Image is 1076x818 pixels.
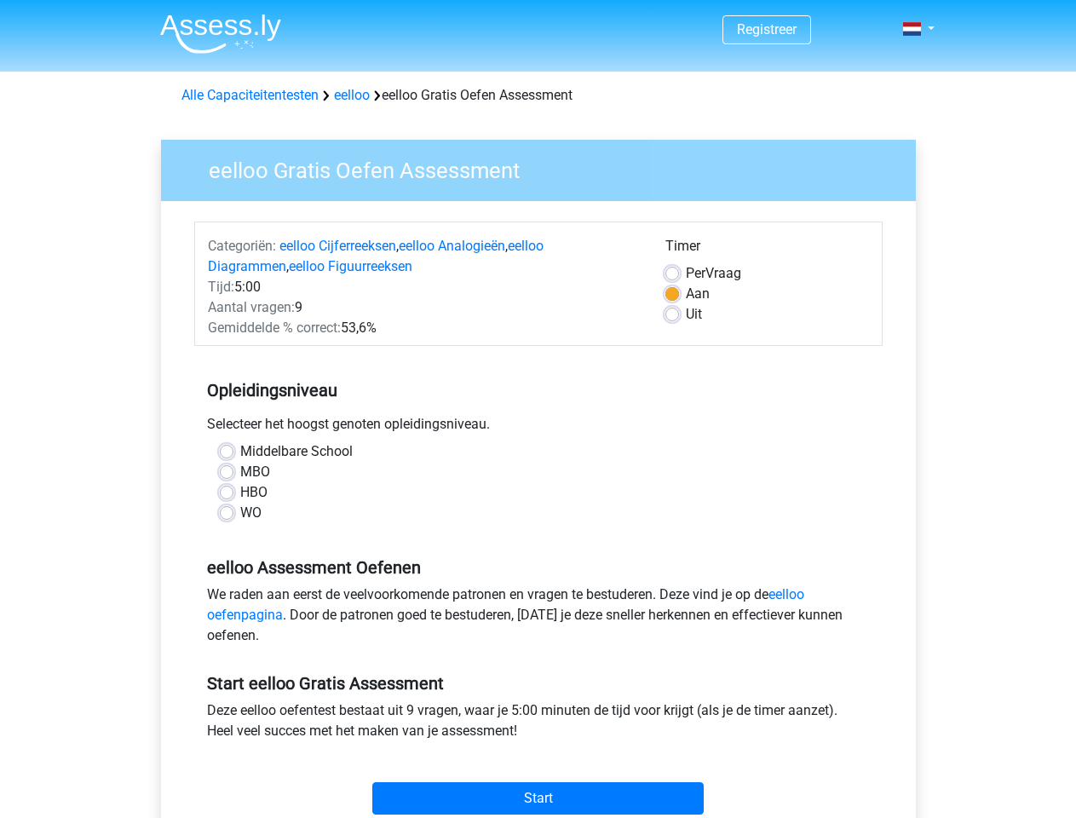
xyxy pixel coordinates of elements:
[160,14,281,54] img: Assessly
[334,87,370,103] a: eelloo
[240,441,353,462] label: Middelbare School
[372,782,704,815] input: Start
[194,700,883,748] div: Deze eelloo oefentest bestaat uit 9 vragen, waar je 5:00 minuten de tijd voor krijgt (als je de t...
[194,414,883,441] div: Selecteer het hoogst genoten opleidingsniveau.
[208,279,234,295] span: Tijd:
[665,236,869,263] div: Timer
[240,462,270,482] label: MBO
[737,21,797,37] a: Registreer
[207,673,870,694] h5: Start eelloo Gratis Assessment
[279,238,396,254] a: eelloo Cijferreeksen
[175,85,902,106] div: eelloo Gratis Oefen Assessment
[686,263,741,284] label: Vraag
[208,320,341,336] span: Gemiddelde % correct:
[195,297,653,318] div: 9
[208,238,276,254] span: Categoriën:
[188,151,903,184] h3: eelloo Gratis Oefen Assessment
[686,304,702,325] label: Uit
[194,585,883,653] div: We raden aan eerst de veelvoorkomende patronen en vragen te bestuderen. Deze vind je op de . Door...
[240,482,268,503] label: HBO
[289,258,412,274] a: eelloo Figuurreeksen
[686,265,705,281] span: Per
[208,299,295,315] span: Aantal vragen:
[240,503,262,523] label: WO
[686,284,710,304] label: Aan
[195,277,653,297] div: 5:00
[207,373,870,407] h5: Opleidingsniveau
[181,87,319,103] a: Alle Capaciteitentesten
[207,557,870,578] h5: eelloo Assessment Oefenen
[195,236,653,277] div: , , ,
[399,238,505,254] a: eelloo Analogieën
[195,318,653,338] div: 53,6%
